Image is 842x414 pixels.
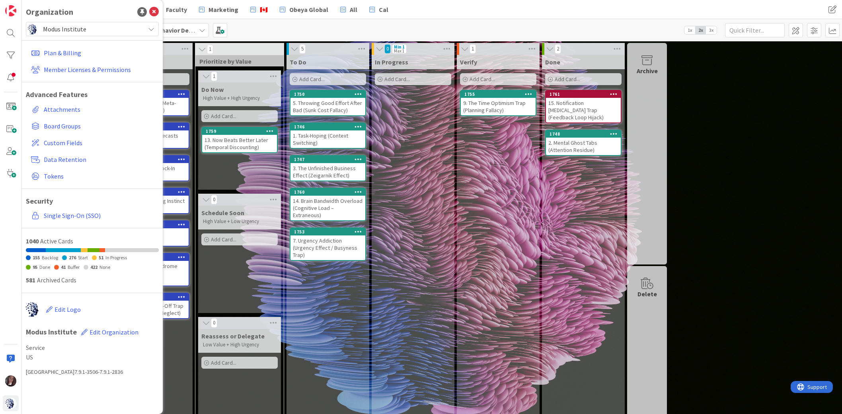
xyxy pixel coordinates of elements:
[461,91,536,98] div: 1755
[209,5,238,14] span: Marketing
[26,236,159,246] div: Active Cards
[290,91,365,115] div: 17505. Throwing Good Effort After Bad (Sunk Cost Fallacy)
[5,5,16,16] img: Visit kanbanzone.com
[294,124,365,130] div: 1746
[290,155,366,181] a: 17473. The Unfinished Business Effect (Zeigarnik Effect)
[28,169,159,183] a: Tokens
[44,138,156,148] span: Custom Fields
[202,128,277,152] div: 175913. Now Beats Better Later (Temporal Discounting)
[26,6,73,18] div: Organization
[290,189,365,220] div: 176014. Brain Bandwidth Overload (Cognitive Load – Extraneous)
[290,235,365,260] div: 7. Urgency Addiction (Urgency Effect / Busyness Trap)
[211,113,236,120] span: Add Card...
[290,122,366,149] a: 17461. Task-Hoping (Context Switching)
[68,264,80,270] span: Buffer
[260,5,268,14] span: 🇨🇦
[99,264,110,270] span: None
[290,228,365,235] div: 1753
[290,98,365,115] div: 5. Throwing Good Effort After Bad (Sunk Cost Fallacy)
[364,2,393,17] a: Cal
[394,49,404,53] div: Max 1
[33,255,40,260] span: 155
[545,130,622,156] a: 17482. Mental Ghost Tabs (Attention Residue)
[394,45,405,49] div: Min 1
[26,324,159,340] h1: Modus Institute
[290,123,365,130] div: 1746
[299,44,306,54] span: 5
[44,155,156,164] span: Data Retention
[545,90,622,123] a: 176115. Notification [MEDICAL_DATA] Trap (Feedback Loop Hijack)
[28,46,159,60] a: Plan & Billing
[350,5,357,14] span: All
[460,58,477,66] span: Verify
[201,86,224,93] span: Do Now
[290,123,365,148] div: 17461. Task-Hoping (Context Switching)
[61,264,66,270] span: 41
[26,90,159,99] h1: Advanced Features
[246,2,273,17] a: 🇨🇦
[44,171,156,181] span: Tokens
[290,58,306,66] span: To Do
[461,98,536,115] div: 9. The Time Optimism Trap (Planning Fallacy)
[44,121,156,131] span: Board Groups
[290,228,365,260] div: 17537. Urgency Addiction (Urgency Effect / Busyness Trap)
[384,44,391,54] span: 0
[294,157,365,162] div: 1747
[211,318,217,328] span: 0
[26,197,159,206] h1: Security
[211,236,236,243] span: Add Card...
[78,255,88,260] span: Start
[464,91,536,97] div: 1755
[637,289,657,299] div: Delete
[26,237,39,245] span: 1040
[202,135,277,152] div: 13. Now Beats Better Later (Temporal Discounting)
[206,128,277,134] div: 1759
[203,218,276,225] p: High Value + Low Urgency
[203,342,276,348] p: Low Value + High Urgency
[546,91,621,122] div: 176115. Notification [MEDICAL_DATA] Trap (Feedback Loop Hijack)
[555,44,561,54] span: 2
[17,1,36,11] span: Support
[201,127,278,153] a: 175913. Now Beats Better Later (Temporal Discounting)
[207,45,213,54] span: 1
[90,328,138,336] span: Edit Organization
[26,368,159,376] div: [GEOGRAPHIC_DATA] 7.9.1-3506-7.9.1-2836
[201,332,265,340] span: Reassess or Delegate
[375,58,408,66] span: In Progress
[290,90,366,116] a: 17505. Throwing Good Effort After Bad (Sunk Cost Fallacy)
[695,26,706,34] span: 2x
[550,91,621,97] div: 1761
[69,255,76,260] span: 276
[546,98,621,122] div: 15. Notification [MEDICAL_DATA] Trap (Feedback Loop Hijack)
[555,76,580,83] span: Add Card...
[90,264,97,270] span: 422
[546,130,621,155] div: 17482. Mental Ghost Tabs (Attention Residue)
[725,23,785,37] input: Quick Filter...
[46,301,81,318] button: Edit Logo
[289,5,328,14] span: Obeya Global
[201,209,244,217] span: Schedule Soon
[43,23,141,35] span: Modus Institute
[55,305,81,313] span: Edit Logo
[28,23,39,35] img: avatar
[5,398,16,409] img: avatar
[33,264,37,270] span: 95
[294,229,365,235] div: 1753
[28,62,159,77] a: Member Licenses & Permissions
[194,2,243,17] a: Marketing
[26,301,42,317] img: avatar
[290,189,365,196] div: 1760
[5,375,16,387] img: TD
[211,72,217,81] span: 1
[26,276,35,284] span: 581
[26,275,159,285] div: Archived Cards
[203,95,276,101] p: High Value + High Urgency
[294,91,365,97] div: 1750
[290,188,366,221] a: 176014. Brain Bandwidth Overload (Cognitive Load – Extraneous)
[26,352,159,362] span: US
[335,2,362,17] a: All
[545,58,560,66] span: Done
[290,156,365,181] div: 17473. The Unfinished Business Effect (Zeigarnik Effect)
[39,264,50,270] span: Done
[202,128,277,135] div: 1759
